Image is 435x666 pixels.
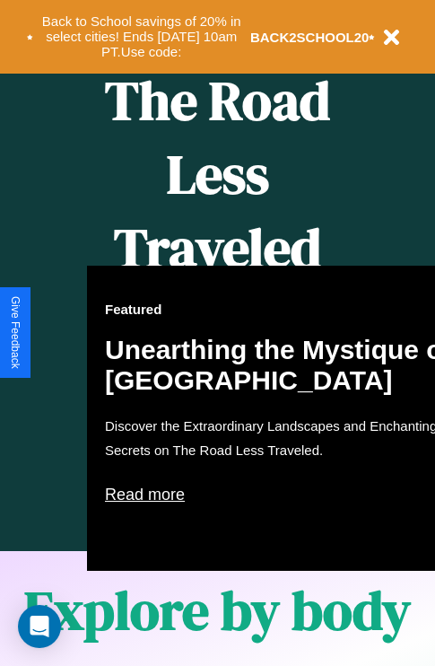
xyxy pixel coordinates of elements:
button: Back to School savings of 20% in select cities! Ends [DATE] 10am PT.Use code: [33,9,250,65]
h1: The Road Less Traveled [87,64,348,285]
b: BACK2SCHOOL20 [250,30,370,45]
div: Open Intercom Messenger [18,605,61,648]
div: Give Feedback [9,296,22,369]
h1: Explore by body [24,574,411,647]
